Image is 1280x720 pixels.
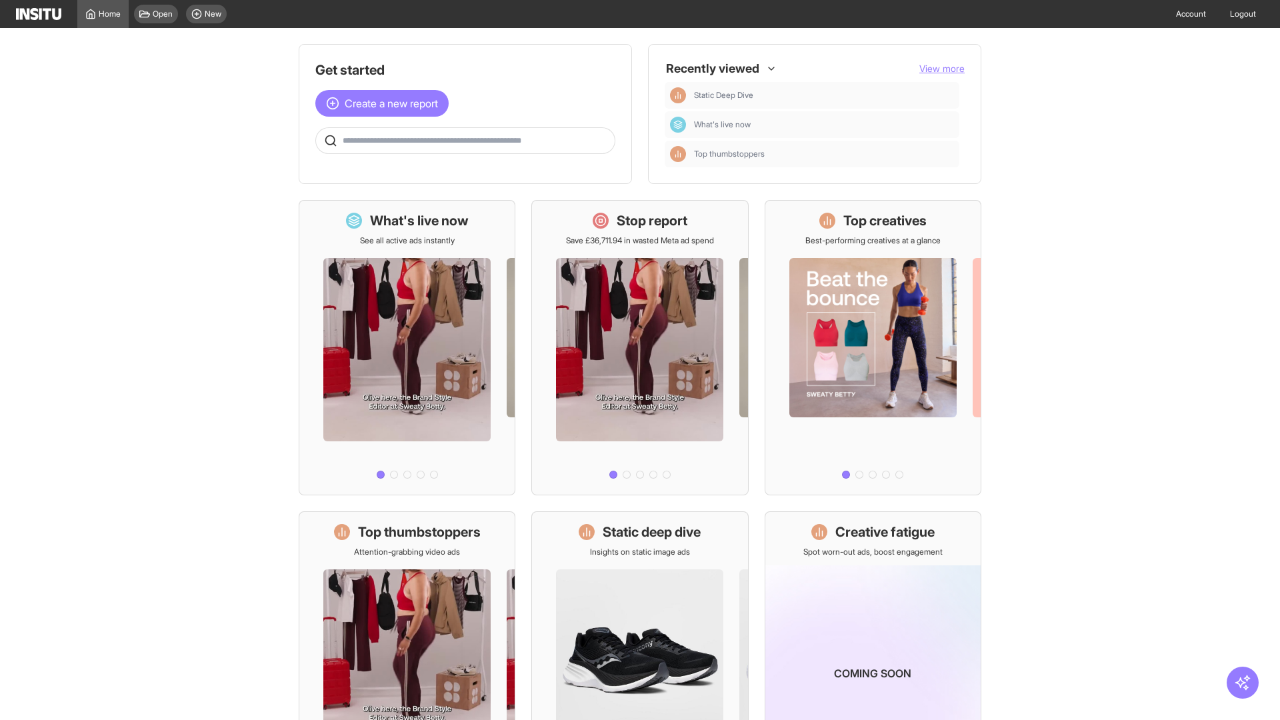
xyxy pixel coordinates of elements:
[765,200,981,495] a: Top creativesBest-performing creatives at a glance
[299,200,515,495] a: What's live nowSee all active ads instantly
[354,547,460,557] p: Attention-grabbing video ads
[205,9,221,19] span: New
[566,235,714,246] p: Save £36,711.94 in wasted Meta ad spend
[16,8,61,20] img: Logo
[345,95,438,111] span: Create a new report
[99,9,121,19] span: Home
[670,87,686,103] div: Insights
[370,211,469,230] h1: What's live now
[694,119,954,130] span: What's live now
[315,90,449,117] button: Create a new report
[919,63,965,74] span: View more
[843,211,927,230] h1: Top creatives
[694,149,954,159] span: Top thumbstoppers
[590,547,690,557] p: Insights on static image ads
[694,90,753,101] span: Static Deep Dive
[531,200,748,495] a: Stop reportSave £36,711.94 in wasted Meta ad spend
[670,117,686,133] div: Dashboard
[617,211,687,230] h1: Stop report
[360,235,455,246] p: See all active ads instantly
[315,61,615,79] h1: Get started
[694,119,751,130] span: What's live now
[153,9,173,19] span: Open
[694,90,954,101] span: Static Deep Dive
[919,62,965,75] button: View more
[670,146,686,162] div: Insights
[694,149,765,159] span: Top thumbstoppers
[805,235,941,246] p: Best-performing creatives at a glance
[603,523,701,541] h1: Static deep dive
[358,523,481,541] h1: Top thumbstoppers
